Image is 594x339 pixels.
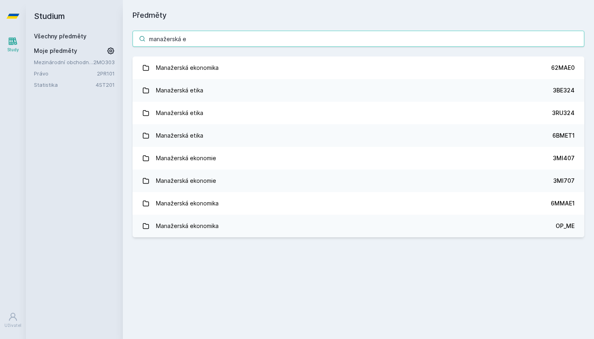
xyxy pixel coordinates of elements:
[552,132,575,140] div: 6BMET1
[133,192,584,215] a: Manažerská ekonomika 6MMAE1
[156,82,203,98] div: Manažerská etika
[133,147,584,169] a: Manažerská ekonomie 3MI407
[156,105,203,121] div: Manažerská etika
[553,154,575,162] div: 3MI407
[156,195,219,211] div: Manažerská ekonomika
[97,70,115,77] a: 2PR101
[133,215,584,237] a: Manažerská ekonomika OP_ME
[156,173,216,189] div: Manažerská ekonomie
[133,102,584,124] a: Manažerská etika 3RU324
[553,177,575,185] div: 3MI707
[556,222,575,230] div: OP_ME
[156,150,216,166] div: Manažerská ekonomie
[4,322,21,329] div: Uživatel
[2,32,24,57] a: Study
[133,79,584,102] a: Manažerská etika 3BE324
[7,47,19,53] div: Study
[96,82,115,88] a: 4ST201
[551,64,575,72] div: 62MAE0
[552,109,575,117] div: 3RU324
[551,199,575,207] div: 6MMAE1
[133,124,584,147] a: Manažerská etika 6BMET1
[156,218,219,234] div: Manažerská ekonomika
[34,69,97,77] a: Právo
[93,59,115,65] a: 2MO303
[156,128,203,144] div: Manažerská etika
[133,56,584,79] a: Manažerská ekonomika 62MAE0
[553,86,575,94] div: 3BE324
[2,308,24,333] a: Uživatel
[133,10,584,21] h1: Předměty
[156,60,219,76] div: Manažerská ekonomika
[34,47,77,55] span: Moje předměty
[133,169,584,192] a: Manažerská ekonomie 3MI707
[133,31,584,47] input: Název nebo ident předmětu…
[34,58,93,66] a: Mezinárodní obchodní jednání a protokol
[34,81,96,89] a: Statistika
[34,33,86,40] a: Všechny předměty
